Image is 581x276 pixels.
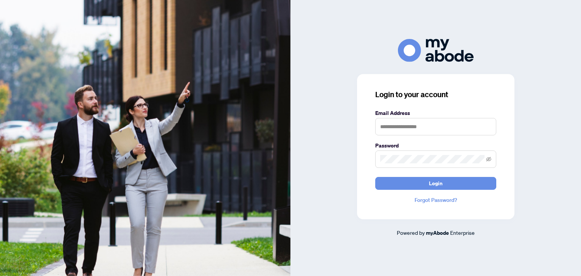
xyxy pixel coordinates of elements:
label: Password [375,141,496,150]
span: eye-invisible [486,157,491,162]
span: Enterprise [450,229,475,236]
img: ma-logo [398,39,474,62]
button: Login [375,177,496,190]
a: Forgot Password? [375,196,496,204]
span: Login [429,177,443,189]
h3: Login to your account [375,89,496,100]
span: Powered by [397,229,425,236]
label: Email Address [375,109,496,117]
a: myAbode [426,229,449,237]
